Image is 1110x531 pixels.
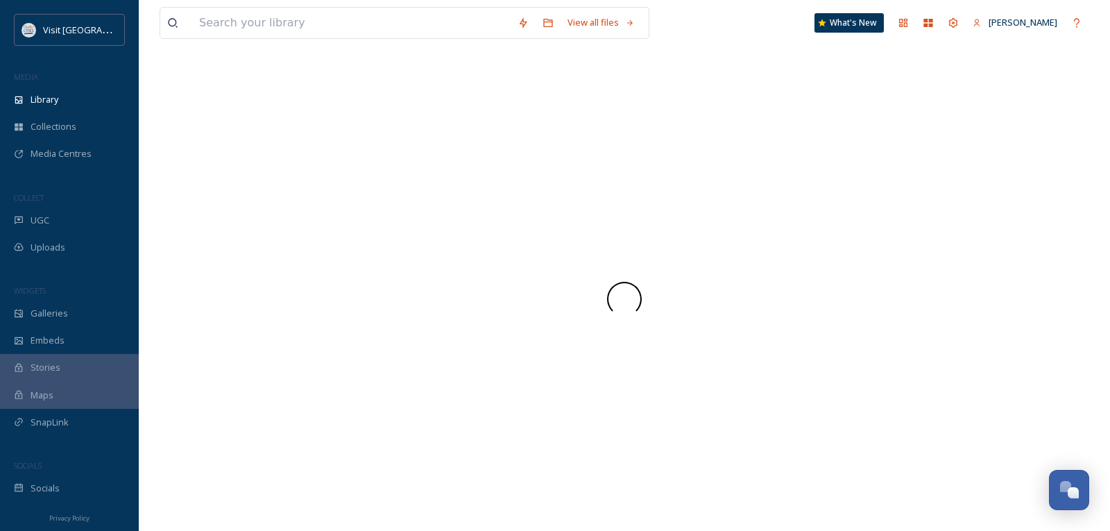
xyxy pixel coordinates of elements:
button: Open Chat [1049,470,1089,510]
span: Visit [GEOGRAPHIC_DATA] [43,23,151,36]
span: MEDIA [14,71,38,82]
span: SnapLink [31,416,69,429]
span: Collections [31,120,76,133]
span: [PERSON_NAME] [989,16,1057,28]
input: Search your library [192,8,511,38]
span: COLLECT [14,192,44,203]
span: WIDGETS [14,285,46,296]
span: Privacy Policy [49,514,89,523]
span: Embeds [31,334,65,347]
span: Library [31,93,58,106]
a: What's New [814,13,884,33]
span: Stories [31,361,60,374]
a: [PERSON_NAME] [966,9,1064,36]
img: QCCVB_VISIT_vert_logo_4c_tagline_122019.svg [22,23,36,37]
span: Media Centres [31,147,92,160]
a: View all files [561,9,642,36]
span: SOCIALS [14,460,42,471]
span: Uploads [31,241,65,254]
span: Socials [31,482,60,495]
span: Galleries [31,307,68,320]
span: UGC [31,214,49,227]
a: Privacy Policy [49,509,89,525]
span: Maps [31,389,53,402]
